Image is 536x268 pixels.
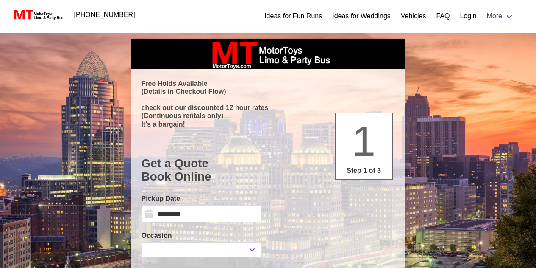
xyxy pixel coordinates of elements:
[69,6,140,23] a: [PHONE_NUMBER]
[205,39,332,69] img: box_logo_brand.jpeg
[142,87,395,96] p: (Details in Checkout Flow)
[142,194,262,204] label: Pickup Date
[352,117,376,165] span: 1
[401,11,426,21] a: Vehicles
[12,9,64,21] img: MotorToys Logo
[436,11,450,21] a: FAQ
[142,79,395,87] p: Free Holds Available
[142,112,395,120] p: (Continuous rentals only)
[142,104,395,112] p: check out our discounted 12 hour rates
[142,231,262,241] label: Occasion
[264,11,322,21] a: Ideas for Fun Runs
[332,11,391,21] a: Ideas for Weddings
[142,157,395,183] h1: Get a Quote Book Online
[482,8,519,25] a: More
[460,11,476,21] a: Login
[339,166,389,176] p: Step 1 of 3
[142,120,395,128] p: It's a bargain!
